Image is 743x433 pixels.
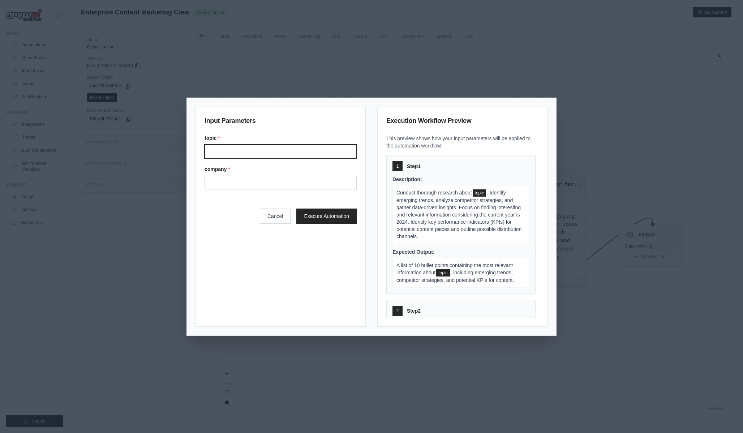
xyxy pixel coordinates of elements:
[396,190,472,196] span: Conduct thorough research about
[396,163,399,169] span: 1
[205,166,357,173] label: company
[392,176,422,182] span: Description:
[473,189,486,197] span: topic
[396,262,513,275] span: A list of 10 bullet points containing the most relevant information about
[205,116,357,129] h3: Input Parameters
[396,190,521,239] span: . Identify emerging trends, analyze competitor strategies, and gather data-driven insights. Focus...
[436,269,450,276] span: topic
[396,308,399,314] span: 2
[407,307,421,314] span: Step 2
[407,163,421,170] span: Step 1
[386,116,538,129] h3: Execution Workflow Preview
[296,209,357,224] button: Execute Automation
[260,209,291,224] button: Cancel
[392,249,435,255] span: Expected Output:
[396,270,514,283] span: , including emerging trends, competitor strategies, and potential KPIs for content.
[386,135,538,149] p: This preview shows how your input parameters will be applied to the automation workflow:
[205,134,357,142] label: topic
